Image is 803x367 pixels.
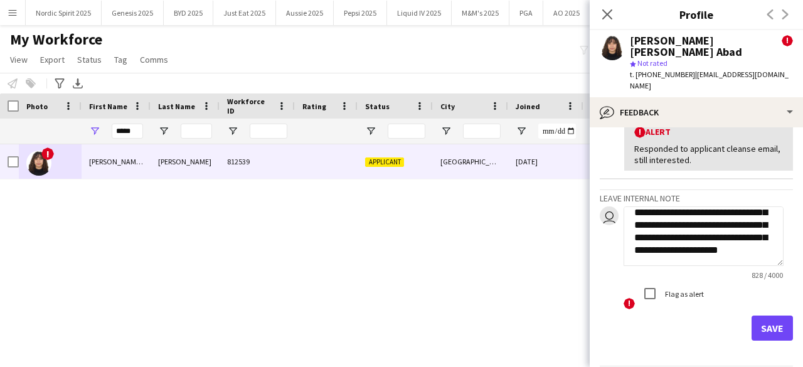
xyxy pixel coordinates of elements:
[250,124,287,139] input: Workforce ID Filter Input
[440,102,455,111] span: City
[508,144,583,179] div: [DATE]
[227,97,272,115] span: Workforce ID
[158,102,195,111] span: Last Name
[509,1,543,25] button: PGA
[220,144,295,179] div: 812539
[600,193,793,204] h3: Leave internal note
[10,30,102,49] span: My Workforce
[10,54,28,65] span: View
[463,124,501,139] input: City Filter Input
[634,143,783,166] div: Responded to applicant cleanse email, still interested.
[433,144,508,179] div: [GEOGRAPHIC_DATA]
[742,270,793,280] span: 828 / 4000
[135,51,173,68] a: Comms
[637,58,667,68] span: Not rated
[213,1,276,25] button: Just Eat 2025
[388,124,425,139] input: Status Filter Input
[624,298,635,309] span: !
[782,35,793,46] span: !
[516,102,540,111] span: Joined
[590,6,803,23] h3: Profile
[102,1,164,25] button: Genesis 2025
[35,51,70,68] a: Export
[89,102,127,111] span: First Name
[452,1,509,25] button: M&M's 2025
[109,51,132,68] a: Tag
[151,144,220,179] div: [PERSON_NAME]
[365,157,404,167] span: Applicant
[662,289,704,299] label: Flag as alert
[114,54,127,65] span: Tag
[630,35,782,58] div: [PERSON_NAME] [PERSON_NAME] Abad
[52,76,67,91] app-action-btn: Advanced filters
[77,54,102,65] span: Status
[158,125,169,137] button: Open Filter Menu
[26,1,102,25] button: Nordic Spirit 2025
[302,102,326,111] span: Rating
[543,1,590,25] button: AO 2025
[365,102,390,111] span: Status
[40,54,65,65] span: Export
[516,125,527,137] button: Open Filter Menu
[5,51,33,68] a: View
[365,125,376,137] button: Open Filter Menu
[181,124,212,139] input: Last Name Filter Input
[334,1,387,25] button: Pepsi 2025
[634,127,646,138] span: !
[590,97,803,127] div: Feedback
[630,70,695,79] span: t. [PHONE_NUMBER]
[630,70,789,90] span: | [EMAIL_ADDRESS][DOMAIN_NAME]
[227,125,238,137] button: Open Filter Menu
[112,124,143,139] input: First Name Filter Input
[70,76,85,91] app-action-btn: Export XLSX
[72,51,107,68] a: Status
[26,151,51,176] img: Liz Andrea Alvarado Abad
[41,147,54,160] span: !
[276,1,334,25] button: Aussie 2025
[752,316,793,341] button: Save
[82,144,151,179] div: [PERSON_NAME] [PERSON_NAME]
[440,125,452,137] button: Open Filter Menu
[89,125,100,137] button: Open Filter Menu
[634,126,783,138] div: Alert
[26,102,48,111] span: Photo
[164,1,213,25] button: BYD 2025
[538,124,576,139] input: Joined Filter Input
[140,54,168,65] span: Comms
[387,1,452,25] button: Liquid IV 2025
